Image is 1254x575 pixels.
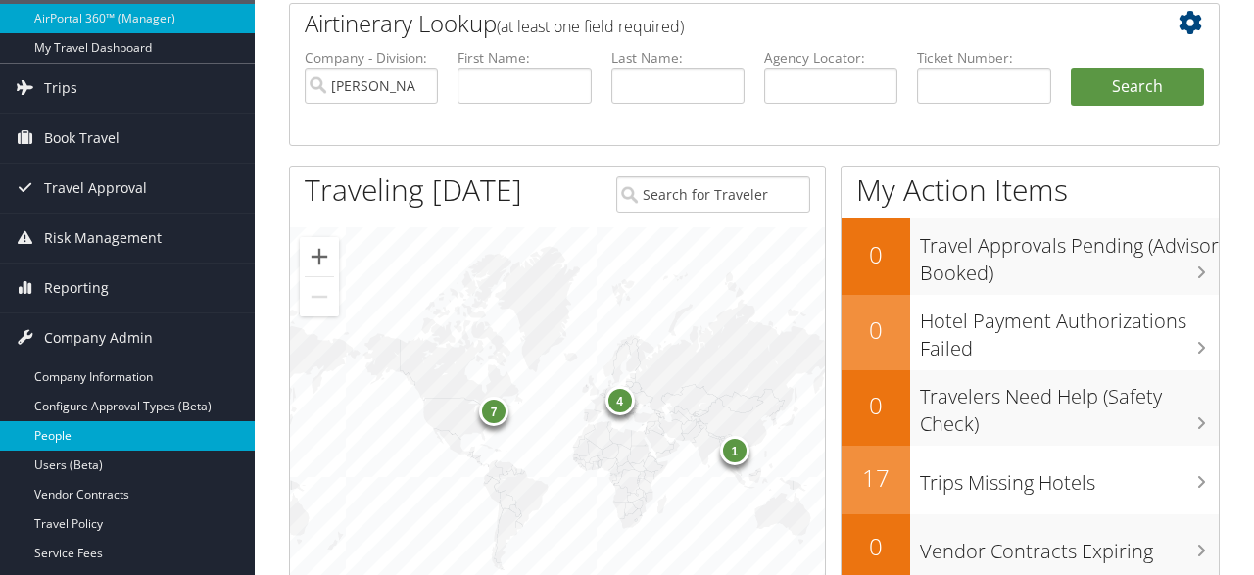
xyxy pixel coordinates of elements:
[842,238,910,271] h2: 0
[917,48,1050,68] label: Ticket Number:
[842,169,1219,211] h1: My Action Items
[605,385,635,414] div: 4
[305,169,522,211] h1: Traveling [DATE]
[1071,68,1204,107] button: Search
[720,435,749,464] div: 1
[920,222,1219,287] h3: Travel Approvals Pending (Advisor Booked)
[305,48,438,68] label: Company - Division:
[920,298,1219,362] h3: Hotel Payment Authorizations Failed
[44,114,120,163] span: Book Travel
[611,48,745,68] label: Last Name:
[44,313,153,362] span: Company Admin
[842,370,1219,446] a: 0Travelers Need Help (Safety Check)
[479,396,508,425] div: 7
[497,16,684,37] span: (at least one field required)
[920,373,1219,438] h3: Travelers Need Help (Safety Check)
[920,459,1219,497] h3: Trips Missing Hotels
[300,237,339,276] button: Zoom in
[842,389,910,422] h2: 0
[842,446,1219,514] a: 17Trips Missing Hotels
[305,7,1127,40] h2: Airtinerary Lookup
[44,164,147,213] span: Travel Approval
[842,313,910,347] h2: 0
[44,264,109,312] span: Reporting
[842,218,1219,294] a: 0Travel Approvals Pending (Advisor Booked)
[300,277,339,316] button: Zoom out
[842,530,910,563] h2: 0
[842,295,1219,370] a: 0Hotel Payment Authorizations Failed
[842,461,910,495] h2: 17
[764,48,897,68] label: Agency Locator:
[616,176,809,213] input: Search for Traveler
[44,214,162,263] span: Risk Management
[458,48,591,68] label: First Name:
[44,64,77,113] span: Trips
[920,528,1219,565] h3: Vendor Contracts Expiring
